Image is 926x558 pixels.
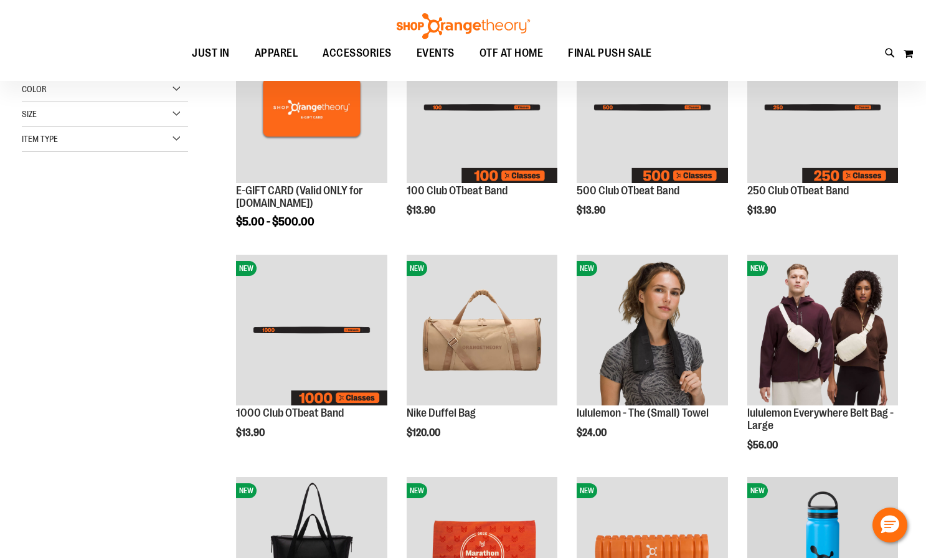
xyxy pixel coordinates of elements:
a: lululemon - The (Small) TowelNEW [577,255,727,407]
a: lululemon Everywhere Belt Bag - LargeNEW [747,255,898,407]
a: FINAL PUSH SALE [555,39,664,68]
a: 1000 Club OTbeat Band [236,407,344,419]
span: NEW [407,261,427,276]
span: $13.90 [236,427,267,438]
div: product [741,248,904,483]
span: OTF AT HOME [480,39,544,67]
span: $56.00 [747,440,780,451]
span: NEW [236,483,257,498]
a: 250 Club OTbeat Band [747,184,849,197]
a: Image of 100 Club OTbeat BandNEW [407,32,557,184]
span: FINAL PUSH SALE [568,39,652,67]
img: Image of 500 Club OTbeat Band [577,32,727,182]
div: product [570,248,734,470]
a: lululemon Everywhere Belt Bag - Large [747,407,894,432]
a: 100 Club OTbeat Band [407,184,508,197]
a: JUST IN [179,39,242,68]
span: APPAREL [255,39,298,67]
button: Hello, have a question? Let’s chat. [872,508,907,542]
img: E-GIFT CARD (Valid ONLY for ShopOrangetheory.com) [236,32,387,182]
a: E-GIFT CARD (Valid ONLY for ShopOrangetheory.com)NEW [236,32,387,184]
span: $5.00 - $500.00 [236,215,314,228]
span: Color [22,84,47,94]
span: NEW [236,261,257,276]
a: Nike Duffel BagNEW [407,255,557,407]
a: Image of 250 Club OTbeat BandNEW [747,32,898,184]
div: product [400,248,564,470]
a: 500 Club OTbeat Band [577,184,679,197]
img: Shop Orangetheory [395,13,532,39]
div: product [570,26,734,241]
span: ACCESSORIES [323,39,392,67]
img: lululemon Everywhere Belt Bag - Large [747,255,898,405]
a: Nike Duffel Bag [407,407,476,419]
span: NEW [577,261,597,276]
img: Image of 100 Club OTbeat Band [407,32,557,182]
span: $24.00 [577,427,608,438]
span: NEW [407,483,427,498]
span: $13.90 [747,205,778,216]
span: $120.00 [407,427,442,438]
a: E-GIFT CARD (Valid ONLY for [DOMAIN_NAME]) [236,184,363,209]
span: NEW [747,483,768,498]
a: ACCESSORIES [310,39,404,67]
img: Image of 1000 Club OTbeat Band [236,255,387,405]
span: $13.90 [577,205,607,216]
a: APPAREL [242,39,311,68]
div: product [400,26,564,241]
a: OTF AT HOME [467,39,556,68]
div: product [230,26,393,260]
span: JUST IN [192,39,230,67]
img: lululemon - The (Small) Towel [577,255,727,405]
a: Image of 500 Club OTbeat BandNEW [577,32,727,184]
a: EVENTS [404,39,467,68]
a: lululemon - The (Small) Towel [577,407,709,419]
span: Size [22,109,37,119]
div: product [230,248,393,464]
span: EVENTS [417,39,455,67]
img: Image of 250 Club OTbeat Band [747,32,898,182]
span: $13.90 [407,205,437,216]
span: NEW [577,483,597,498]
span: Item Type [22,134,58,144]
span: NEW [747,261,768,276]
div: product [741,26,904,241]
img: Nike Duffel Bag [407,255,557,405]
a: Image of 1000 Club OTbeat BandNEW [236,255,387,407]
